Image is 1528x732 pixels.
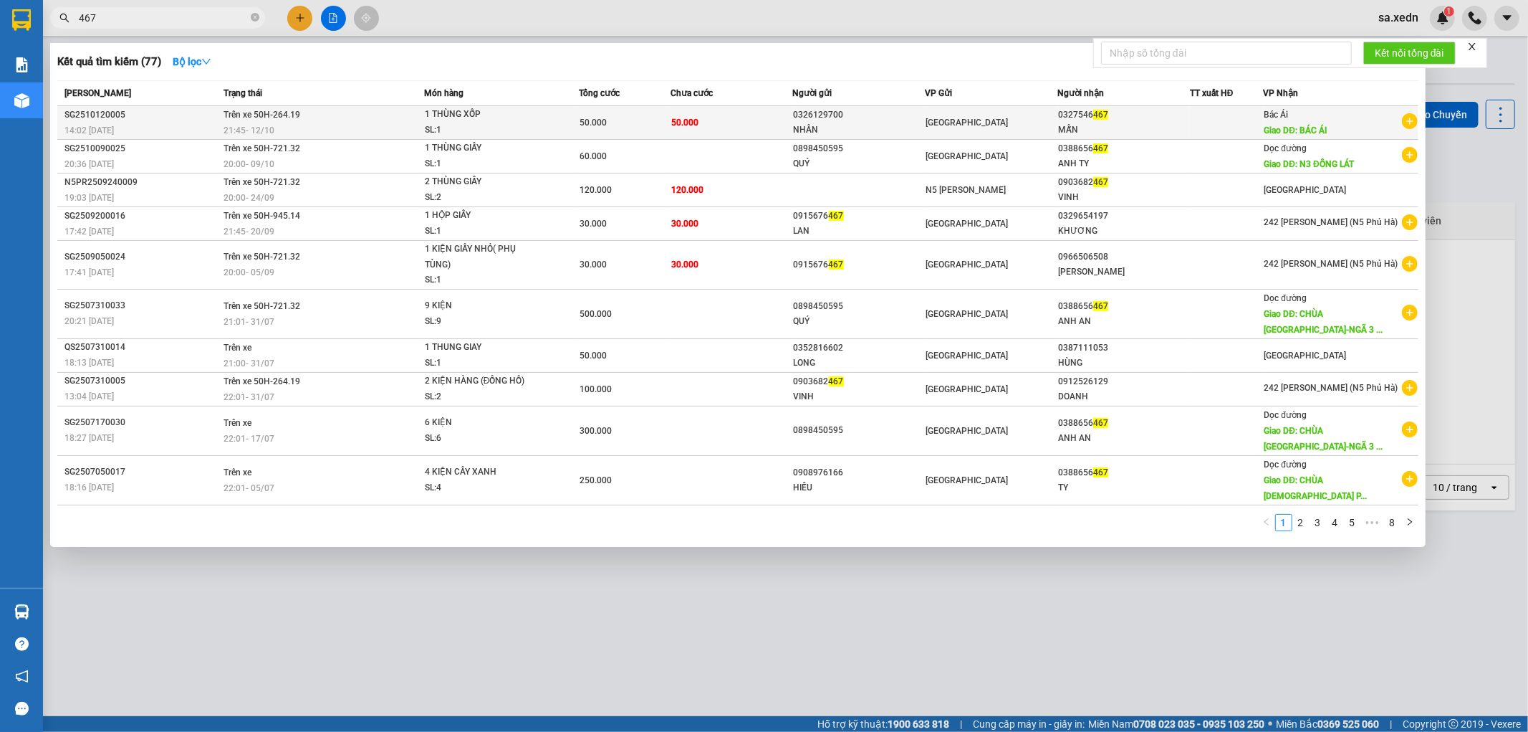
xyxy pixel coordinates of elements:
span: plus-circle [1402,147,1418,163]
span: plus-circle [1402,471,1418,487]
span: 20:36 [DATE] [64,159,114,169]
div: 1 THÙNG XỐP [425,107,532,123]
input: Tìm tên, số ĐT hoặc mã đơn [79,10,248,26]
div: SL: 2 [425,389,532,405]
span: plus-circle [1402,422,1418,437]
div: 1 THUNG GIAY [425,340,532,356]
span: 50.000 [580,118,607,128]
h3: Kết quả tìm kiếm ( 77 ) [57,54,161,70]
div: 0912526129 [1058,374,1189,389]
span: [GEOGRAPHIC_DATA] [1264,351,1347,361]
img: logo-vxr [12,9,31,31]
a: 4 [1327,515,1343,531]
span: 300.000 [580,426,612,436]
span: 30.000 [671,219,698,229]
span: Trên xe 50H-721.32 [224,252,301,262]
div: ANH AN [1058,314,1189,329]
span: Trên xe 50H-721.32 [224,301,301,311]
li: Next Page [1401,514,1418,531]
div: HIẾU [794,480,925,495]
a: 8 [1385,515,1400,531]
span: Trên xe 50H-264.19 [224,110,301,120]
div: 0898450595 [794,299,925,314]
div: NHÂN [794,123,925,138]
div: SL: 1 [425,224,532,239]
span: plus-circle [1402,380,1418,396]
li: 1 [1275,514,1292,531]
img: warehouse-icon [14,93,29,108]
a: 2 [1293,515,1309,531]
span: Dọc đường [1264,143,1307,153]
a: 1 [1276,515,1292,531]
span: Giao DĐ: CHÙA [GEOGRAPHIC_DATA]-NGÃ 3 ... [1264,426,1383,452]
span: 467 [1093,177,1108,187]
div: SL: 1 [425,272,532,288]
span: 242 [PERSON_NAME] (N5 Phủ Hà) [1264,383,1398,393]
span: Giao DĐ: N3 ĐỒNG LÁT [1264,159,1354,169]
div: VINH [1058,190,1189,205]
span: 17:41 [DATE] [64,267,114,277]
span: [GEOGRAPHIC_DATA] [926,219,1008,229]
span: 60.000 [580,151,607,161]
span: down [201,57,211,67]
span: [GEOGRAPHIC_DATA] [926,426,1008,436]
span: 467 [829,376,844,386]
span: question-circle [15,637,29,651]
strong: Bộ lọc [173,56,211,67]
div: 0908976166 [794,465,925,480]
li: 5 [1344,514,1361,531]
span: 18:16 [DATE] [64,483,114,493]
div: 0966506508 [1058,249,1189,265]
a: 5 [1345,515,1360,531]
div: 0329654197 [1058,209,1189,224]
div: 0388656 [1058,465,1189,480]
div: SL: 1 [425,156,532,172]
span: Giao DĐ: CHÙA [GEOGRAPHIC_DATA]-NGÃ 3 ... [1264,309,1383,335]
div: 0326129700 [794,108,925,123]
span: Kết nối tổng đài [1375,45,1444,61]
div: 0915676 [794,209,925,224]
div: 0903682 [794,374,925,389]
span: 100.000 [580,384,612,394]
span: 242 [PERSON_NAME] (N5 Phủ Hà) [1264,217,1398,227]
span: close-circle [251,11,259,25]
span: Trên xe [224,418,252,428]
span: search [59,13,69,23]
li: 3 [1310,514,1327,531]
div: QUÝ [794,314,925,329]
div: KHƯƠNG [1058,224,1189,239]
span: Trên xe [224,467,252,477]
span: Chưa cước [671,88,713,98]
span: [GEOGRAPHIC_DATA] [926,309,1008,319]
span: Món hàng [424,88,463,98]
div: SL: 4 [425,480,532,496]
span: 120.000 [671,185,703,195]
span: 20:21 [DATE] [64,316,114,326]
div: 0352816602 [794,341,925,356]
span: message [15,702,29,716]
div: 0327546 [1058,108,1189,123]
span: 120.000 [580,185,612,195]
div: 0388656 [1058,416,1189,431]
span: 30.000 [580,260,607,270]
span: 14:02 [DATE] [64,125,114,136]
div: ANH AN [1058,431,1189,446]
span: Giao DĐ: BÁC ÁI [1264,125,1327,136]
div: 4 KIỆN CÂY XANH [425,465,532,480]
span: 467 [829,260,844,270]
span: 20:00 - 09/10 [224,159,275,169]
span: Người nhận [1057,88,1104,98]
span: Trên xe 50H-721.32 [224,143,301,153]
span: 21:45 - 20/09 [224,227,275,237]
input: Nhập số tổng đài [1101,42,1352,65]
span: [GEOGRAPHIC_DATA] [926,351,1008,361]
span: 20:00 - 24/09 [224,193,275,203]
div: SG2507310033 [64,298,220,313]
div: SG2510120005 [64,108,220,123]
span: left [1262,518,1271,526]
div: 0388656 [1058,141,1189,156]
span: 467 [1093,143,1108,153]
div: ANH TY [1058,156,1189,171]
div: HÙNG [1058,356,1189,371]
li: 4 [1327,514,1344,531]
